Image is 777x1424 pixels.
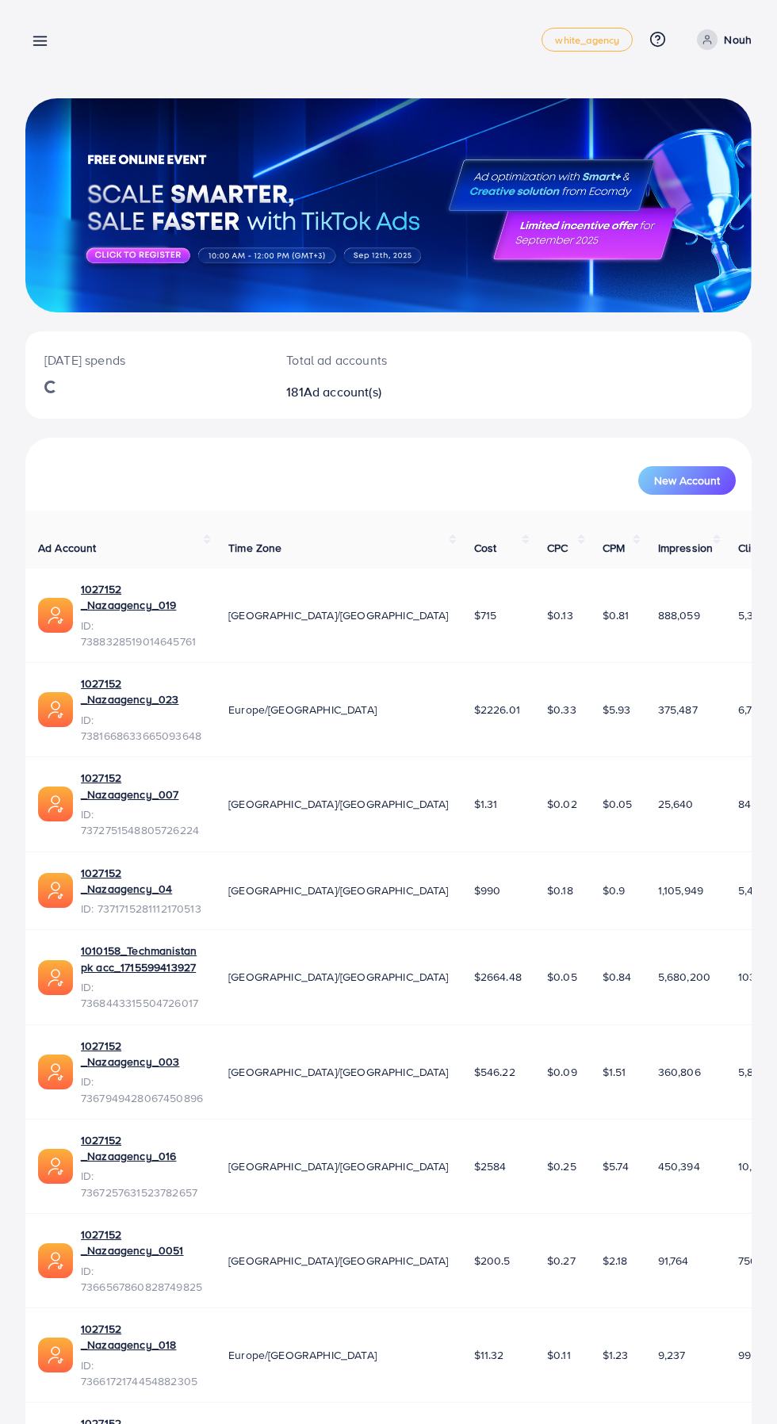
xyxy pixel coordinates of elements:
span: 750 [738,1253,757,1269]
span: $5.74 [603,1158,630,1174]
span: $0.18 [547,882,573,898]
span: New Account [654,475,720,486]
span: [GEOGRAPHIC_DATA]/[GEOGRAPHIC_DATA] [228,796,449,812]
span: 375,487 [658,702,698,718]
span: white_agency [555,35,619,45]
img: ic-ads-acc.e4c84228.svg [38,598,73,633]
span: $0.33 [547,702,576,718]
span: [GEOGRAPHIC_DATA]/[GEOGRAPHIC_DATA] [228,882,449,898]
span: CPM [603,540,625,556]
span: $1.31 [474,796,498,812]
span: $0.02 [547,796,577,812]
span: 9,237 [658,1347,686,1363]
span: [GEOGRAPHIC_DATA]/[GEOGRAPHIC_DATA] [228,607,449,623]
span: 5,313 [738,607,764,623]
span: ID: 7381668633665093648 [81,712,203,745]
a: 1027152 _Nazaagency_0051 [81,1227,203,1259]
a: 1027152 _Nazaagency_003 [81,1038,203,1070]
span: Time Zone [228,540,281,556]
span: 450,394 [658,1158,700,1174]
span: [GEOGRAPHIC_DATA]/[GEOGRAPHIC_DATA] [228,969,449,985]
span: $200.5 [474,1253,511,1269]
img: ic-ads-acc.e4c84228.svg [38,1149,73,1184]
iframe: Chat [710,1353,765,1412]
img: ic-ads-acc.e4c84228.svg [38,1243,73,1278]
span: 10,416 [738,1158,769,1174]
span: $546.22 [474,1064,515,1080]
span: ID: 7367257631523782657 [81,1168,203,1200]
span: Clicks [738,540,768,556]
img: ic-ads-acc.e4c84228.svg [38,787,73,821]
span: $990 [474,882,501,898]
span: 6,718 [738,702,763,718]
span: $0.11 [547,1347,571,1363]
span: $715 [474,607,497,623]
span: ID: 7372751548805726224 [81,806,203,839]
span: $2226.01 [474,702,520,718]
span: 99 [738,1347,751,1363]
a: Nouh [691,29,752,50]
a: 1027152 _Nazaagency_018 [81,1321,203,1353]
span: Europe/[GEOGRAPHIC_DATA] [228,1347,377,1363]
span: $2584 [474,1158,507,1174]
span: 888,059 [658,607,700,623]
button: New Account [638,466,736,495]
span: 84 [738,796,751,812]
span: 25,640 [658,796,694,812]
span: $0.05 [603,796,633,812]
span: ID: 7388328519014645761 [81,618,203,650]
span: 360,806 [658,1064,701,1080]
span: $0.25 [547,1158,576,1174]
span: $0.9 [603,882,626,898]
span: 91,764 [658,1253,689,1269]
span: $0.81 [603,607,630,623]
a: 1027152 _Nazaagency_016 [81,1132,203,1165]
span: 103,915 [738,969,775,985]
span: 5,490 [738,882,767,898]
a: 1010158_Techmanistan pk acc_1715599413927 [81,943,203,975]
span: $1.51 [603,1064,626,1080]
span: ID: 7366172174454882305 [81,1357,203,1390]
span: $11.32 [474,1347,504,1363]
a: white_agency [542,28,633,52]
span: $0.84 [603,969,632,985]
span: Ad account(s) [304,383,381,400]
img: ic-ads-acc.e4c84228.svg [38,1338,73,1372]
h2: 181 [286,385,430,400]
span: ID: 7371715281112170513 [81,901,203,917]
p: Nouh [724,30,752,49]
img: ic-ads-acc.e4c84228.svg [38,1055,73,1089]
span: $2664.48 [474,969,522,985]
a: 1027152 _Nazaagency_007 [81,770,203,802]
span: $0.27 [547,1253,576,1269]
p: [DATE] spends [44,350,248,369]
span: ID: 7367949428067450896 [81,1074,203,1106]
span: 5,680,200 [658,969,710,985]
span: $2.18 [603,1253,628,1269]
span: $5.93 [603,702,631,718]
a: 1027152 _Nazaagency_019 [81,581,203,614]
img: ic-ads-acc.e4c84228.svg [38,692,73,727]
span: [GEOGRAPHIC_DATA]/[GEOGRAPHIC_DATA] [228,1253,449,1269]
span: 1,105,949 [658,882,703,898]
a: 1027152 _Nazaagency_023 [81,676,203,708]
span: $0.05 [547,969,577,985]
a: 1027152 _Nazaagency_04 [81,865,203,898]
span: $1.23 [603,1347,629,1363]
span: [GEOGRAPHIC_DATA]/[GEOGRAPHIC_DATA] [228,1064,449,1080]
span: ID: 7368443315504726017 [81,979,203,1012]
span: Impression [658,540,714,556]
span: $0.13 [547,607,573,623]
span: [GEOGRAPHIC_DATA]/[GEOGRAPHIC_DATA] [228,1158,449,1174]
img: ic-ads-acc.e4c84228.svg [38,960,73,995]
span: $0.09 [547,1064,577,1080]
span: Cost [474,540,497,556]
span: Ad Account [38,540,97,556]
p: Total ad accounts [286,350,430,369]
img: ic-ads-acc.e4c84228.svg [38,873,73,908]
span: 5,827 [738,1064,766,1080]
span: Europe/[GEOGRAPHIC_DATA] [228,702,377,718]
span: ID: 7366567860828749825 [81,1263,203,1296]
span: CPC [547,540,568,556]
